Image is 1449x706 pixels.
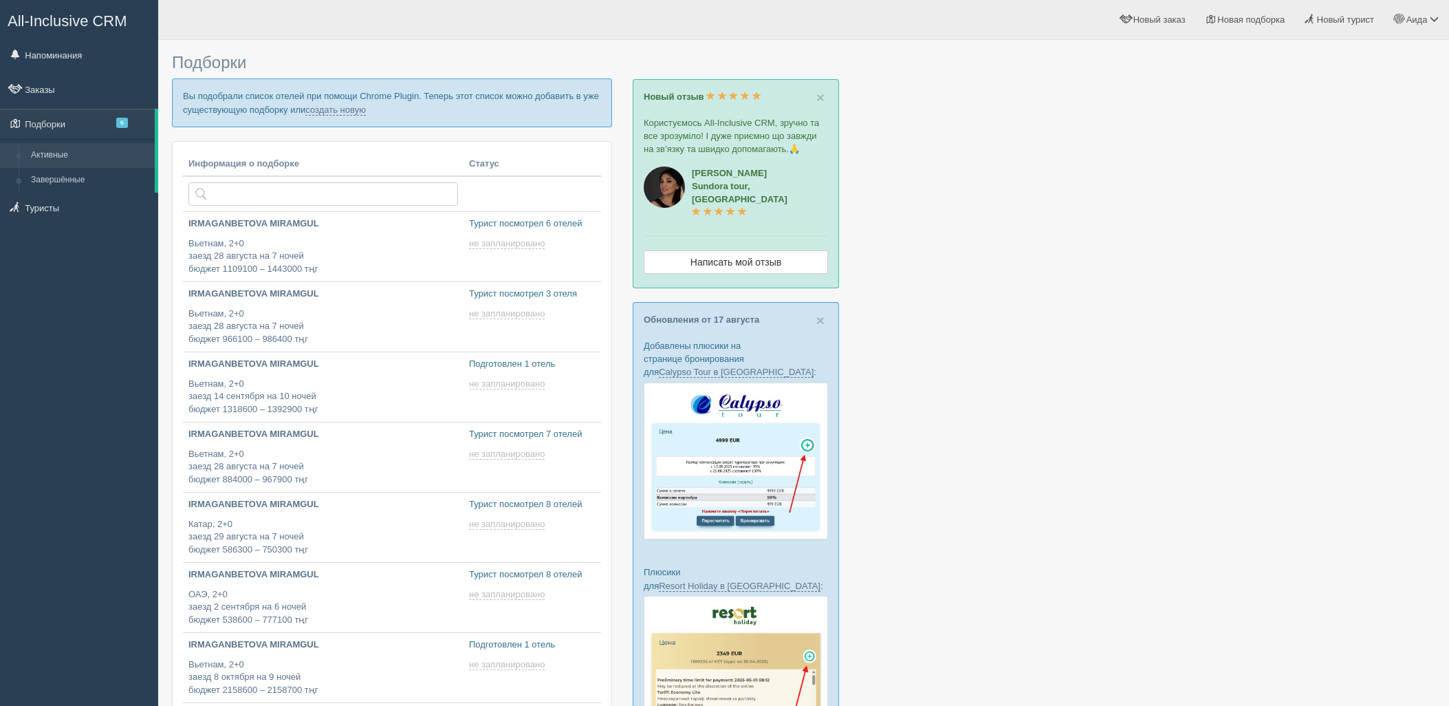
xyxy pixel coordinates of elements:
span: Подборки [172,53,246,72]
p: Турист посмотрел 3 отеля [469,288,596,301]
p: Вы подобрали список отелей при помощи Chrome Plugin. Теперь этот список можно добавить в уже суще... [172,78,612,127]
p: IRMAGANBETOVA MIRAMGUL [188,217,458,231]
p: Користуємось All-Inclusive CRM, зручно та все зрозуміло! І дуже приємно що завжди на зв’язку та ш... [644,116,828,156]
span: Аида [1406,14,1428,25]
a: не запланировано [469,589,547,600]
a: All-Inclusive CRM [1,1,157,39]
p: Турист посмотрел 8 отелей [469,498,596,511]
p: Турист посмотрел 8 отелей [469,568,596,581]
a: Обновления от 17 августа [644,314,759,325]
p: Добавлены плюсики на странице бронирования для : [644,339,828,378]
a: Resort Holiday в [GEOGRAPHIC_DATA] [659,581,820,592]
a: [PERSON_NAME]Sundora tour, [GEOGRAPHIC_DATA] [692,168,787,217]
a: IRMAGANBETOVA MIRAMGUL Вьетнам, 2+0заезд 28 августа на 7 ночейбюджет 884000 – 967900 тңг [183,422,464,492]
p: Вьетнам, 2+0 заезд 8 октября на 9 ночей бюджет 2158600 – 2158700 тңг [188,659,458,697]
a: не запланировано [469,449,547,460]
p: IRMAGANBETOVA MIRAMGUL [188,568,458,581]
p: IRMAGANBETOVA MIRAMGUL [188,288,458,301]
p: IRMAGANBETOVA MIRAMGUL [188,358,458,371]
p: Турист посмотрел 7 отелей [469,428,596,441]
a: Новый отзыв [644,92,761,102]
a: Calypso Tour в [GEOGRAPHIC_DATA] [659,367,814,378]
th: Статус [464,152,601,177]
p: Вьетнам, 2+0 заезд 28 августа на 7 ночей бюджет 884000 – 967900 тңг [188,448,458,486]
p: Плюсики для : [644,566,828,592]
span: Новый заказ [1133,14,1186,25]
a: IRMAGANBETOVA MIRAMGUL Вьетнам, 2+0заезд 28 августа на 7 ночейбюджет 966100 – 986400 тңг [183,282,464,352]
span: не запланировано [469,449,545,460]
a: Активные [25,143,155,168]
button: Close [816,313,825,328]
span: не запланировано [469,378,545,389]
a: Написать мой отзыв [644,250,828,274]
span: Новая подборка [1217,14,1285,25]
a: не запланировано [469,378,547,389]
p: IRMAGANBETOVA MIRAMGUL [188,639,458,652]
button: Close [816,90,825,105]
p: Подготовлен 1 отель [469,358,596,371]
a: не запланировано [469,519,547,530]
a: не запланировано [469,659,547,670]
span: не запланировано [469,308,545,319]
p: ОАЭ, 2+0 заезд 2 сентября на 6 ночей бюджет 538600 – 777100 тңг [188,588,458,627]
p: Вьетнам, 2+0 заезд 14 сентября на 10 ночей бюджет 1318600 – 1392900 тңг [188,378,458,416]
span: 6 [116,118,128,128]
a: IRMAGANBETOVA MIRAMGUL Вьетнам, 2+0заезд 8 октября на 9 ночейбюджет 2158600 – 2158700 тңг [183,633,464,703]
a: IRMAGANBETOVA MIRAMGUL Вьетнам, 2+0заезд 28 августа на 7 ночейбюджет 1109100 – 1443000 тңг [183,212,464,281]
p: Вьетнам, 2+0 заезд 28 августа на 7 ночей бюджет 1109100 – 1443000 тңг [188,237,458,276]
span: не запланировано [469,238,545,249]
span: не запланировано [469,659,545,670]
a: IRMAGANBETOVA MIRAMGUL Вьетнам, 2+0заезд 14 сентября на 10 ночейбюджет 1318600 – 1392900 тңг [183,352,464,422]
p: Турист посмотрел 6 отелей [469,217,596,231]
a: IRMAGANBETOVA MIRAMGUL ОАЭ, 2+0заезд 2 сентября на 6 ночейбюджет 538600 – 777100 тңг [183,563,464,632]
p: Вьетнам, 2+0 заезд 28 августа на 7 ночей бюджет 966100 – 986400 тңг [188,308,458,346]
p: Подготовлен 1 отель [469,639,596,652]
input: Поиск по стране или туристу [188,182,458,206]
span: × [816,89,825,105]
a: Завершённые [25,168,155,193]
span: не запланировано [469,589,545,600]
a: не запланировано [469,308,547,319]
img: calypso-tour-proposal-crm-for-travel-agency.jpg [644,383,828,540]
span: All-Inclusive CRM [8,12,127,30]
p: IRMAGANBETOVA MIRAMGUL [188,428,458,441]
span: не запланировано [469,519,545,530]
span: × [816,312,825,328]
a: IRMAGANBETOVA MIRAMGUL Катар, 2+0заезд 29 августа на 7 ночейбюджет 586300 – 750300 тңг [183,493,464,562]
p: Катар, 2+0 заезд 29 августа на 7 ночей бюджет 586300 – 750300 тңг [188,518,458,557]
th: Информация о подборке [183,152,464,177]
a: создать новую [305,105,366,116]
span: Новый турист [1317,14,1374,25]
p: IRMAGANBETOVA MIRAMGUL [188,498,458,511]
a: не запланировано [469,238,547,249]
